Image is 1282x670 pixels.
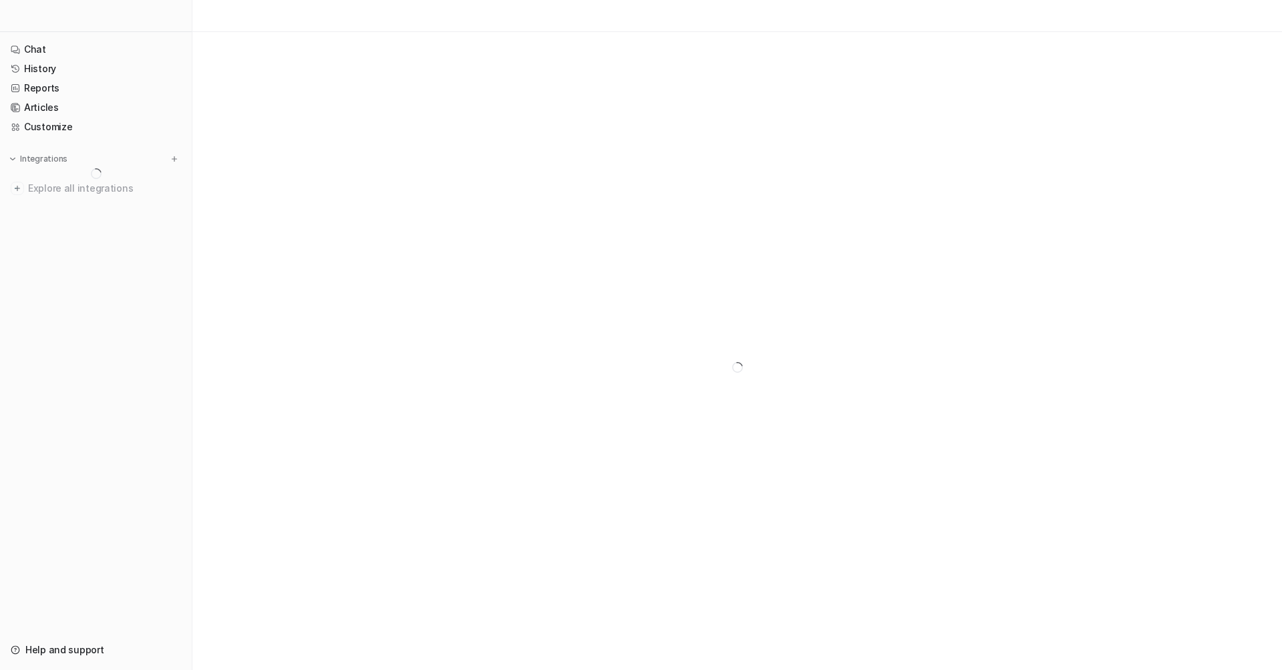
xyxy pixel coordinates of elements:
span: Explore all integrations [28,178,181,199]
a: Reports [5,79,186,98]
a: Help and support [5,641,186,659]
a: Explore all integrations [5,179,186,198]
button: Integrations [5,152,71,166]
img: expand menu [8,154,17,164]
a: Articles [5,98,186,117]
a: Chat [5,40,186,59]
a: History [5,59,186,78]
p: Integrations [20,154,67,164]
img: menu_add.svg [170,154,179,164]
img: explore all integrations [11,182,24,195]
a: Customize [5,118,186,136]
